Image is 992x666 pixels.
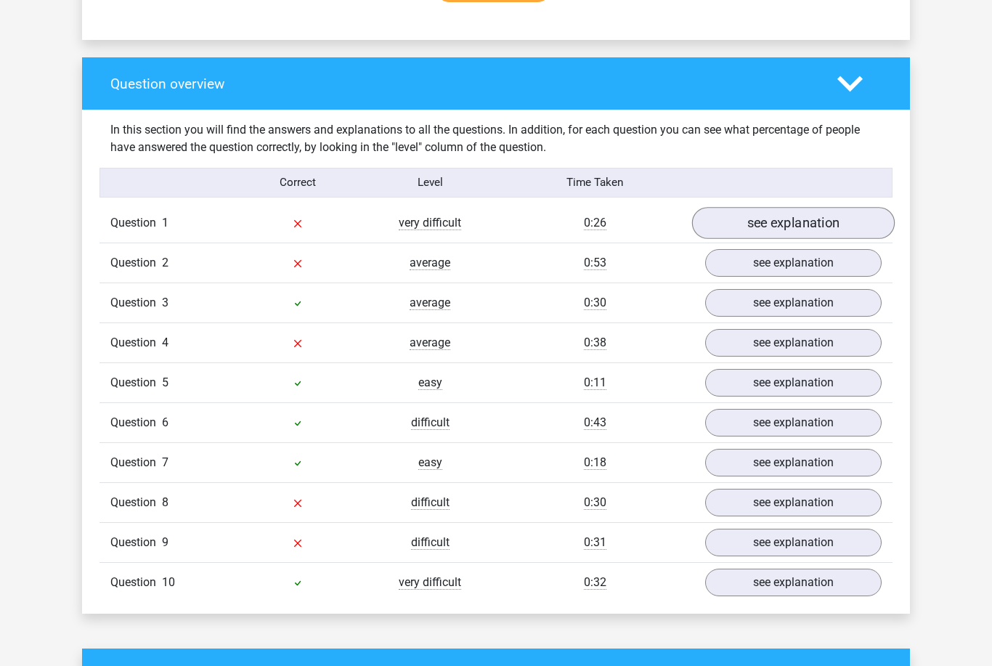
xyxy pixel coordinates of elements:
[705,409,882,436] a: see explanation
[162,495,168,509] span: 8
[110,374,162,391] span: Question
[162,575,175,589] span: 10
[110,574,162,591] span: Question
[705,489,882,516] a: see explanation
[584,535,606,550] span: 0:31
[584,495,606,510] span: 0:30
[410,296,450,310] span: average
[411,415,450,430] span: difficult
[705,329,882,357] a: see explanation
[584,455,606,470] span: 0:18
[110,214,162,232] span: Question
[705,449,882,476] a: see explanation
[364,174,496,191] div: Level
[584,216,606,230] span: 0:26
[162,296,168,309] span: 3
[162,256,168,269] span: 2
[110,254,162,272] span: Question
[584,296,606,310] span: 0:30
[705,569,882,596] a: see explanation
[399,575,461,590] span: very difficult
[162,455,168,469] span: 7
[496,174,694,191] div: Time Taken
[418,375,442,390] span: easy
[110,294,162,312] span: Question
[584,336,606,350] span: 0:38
[110,334,162,352] span: Question
[584,375,606,390] span: 0:11
[411,535,450,550] span: difficult
[110,454,162,471] span: Question
[162,375,168,389] span: 5
[399,216,461,230] span: very difficult
[162,216,168,230] span: 1
[418,455,442,470] span: easy
[110,494,162,511] span: Question
[705,289,882,317] a: see explanation
[411,495,450,510] span: difficult
[162,535,168,549] span: 9
[110,76,816,92] h4: Question overview
[584,575,606,590] span: 0:32
[162,336,168,349] span: 4
[692,207,895,239] a: see explanation
[410,256,450,270] span: average
[584,256,606,270] span: 0:53
[705,529,882,556] a: see explanation
[110,414,162,431] span: Question
[99,121,893,156] div: In this section you will find the answers and explanations to all the questions. In addition, for...
[705,369,882,397] a: see explanation
[410,336,450,350] span: average
[162,415,168,429] span: 6
[232,174,365,191] div: Correct
[584,415,606,430] span: 0:43
[110,534,162,551] span: Question
[705,249,882,277] a: see explanation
